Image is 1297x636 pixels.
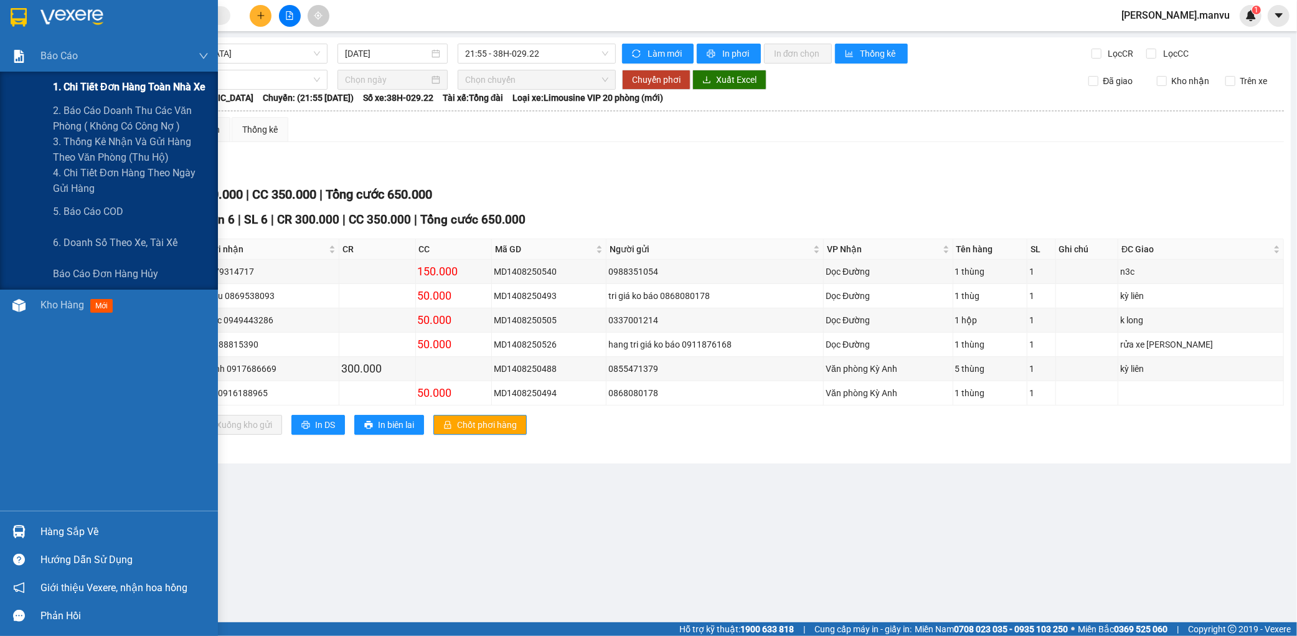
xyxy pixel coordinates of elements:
span: Kho nhận [1167,74,1215,88]
div: Dọc Đường [826,265,950,278]
div: 5 thùng [955,362,1025,376]
td: Dọc Đường [824,260,953,284]
span: Miền Nam [915,622,1068,636]
span: Miền Bắc [1078,622,1167,636]
button: printerIn DS [291,415,345,435]
span: 5. Báo cáo COD [53,204,123,219]
span: notification [13,582,25,594]
span: Báo cáo [40,48,78,64]
button: In đơn chọn [764,44,832,64]
span: ⚪️ [1071,627,1075,632]
span: mới [90,299,113,313]
span: Chốt phơi hàng [457,418,517,432]
div: 1 thùng [955,265,1025,278]
div: 1 thùg [955,289,1025,303]
div: 1 [1029,338,1054,351]
div: 1 hộp [955,313,1025,327]
td: Văn phòng Kỳ Anh [824,381,953,406]
div: 1 thùng [955,386,1025,400]
span: Hỗ trợ kỹ thuật: [679,622,794,636]
span: Giới thiệu Vexere, nhận hoa hồng [40,580,187,596]
div: Dọc Đường [826,313,950,327]
th: CR [339,239,416,260]
span: | [803,622,805,636]
div: 1 thùng [955,338,1025,351]
button: plus [250,5,271,27]
span: | [246,187,249,202]
span: Số xe: 38H-029.22 [363,91,433,105]
input: 14/08/2025 [345,47,429,60]
span: VP Nhận [827,242,940,256]
td: MD1408250488 [492,357,606,381]
div: MD1408250488 [494,362,604,376]
span: question-circle [13,554,25,566]
th: CC [416,239,493,260]
span: Cung cấp máy in - giấy in: [814,622,912,636]
span: Tài xế: Tổng đài [443,91,504,105]
span: Lọc CC [1158,47,1191,60]
button: downloadXuống kho gửi [192,415,282,435]
span: file-add [285,11,294,20]
div: Dọc Đường [826,289,950,303]
span: plus [257,11,265,20]
span: message [13,610,25,622]
button: aim [308,5,329,27]
button: downloadXuất Excel [692,70,766,90]
span: Người nhận [196,242,326,256]
span: bar-chart [845,49,856,59]
div: n3c [1120,265,1281,278]
img: warehouse-icon [12,299,26,312]
img: warehouse-icon [12,525,26,538]
div: rửa xe [PERSON_NAME] [1120,338,1281,351]
td: Dọc Đường [824,284,953,308]
span: printer [364,420,373,430]
div: 50.000 [418,384,490,402]
div: chin gu 0869538093 [195,289,337,303]
div: Văn phòng Kỳ Anh [826,362,950,376]
div: MD1408250540 [494,265,604,278]
div: 0988351054 [608,265,821,278]
span: | [342,212,346,227]
div: 1 [1029,362,1054,376]
span: Tổng cước 650.000 [326,187,432,202]
span: 1. Chi tiết đơn hàng toàn nhà xe [53,79,205,95]
button: printerIn biên lai [354,415,424,435]
button: bar-chartThống kê [835,44,908,64]
div: 1 [1029,386,1054,400]
span: Chuyến: (21:55 [DATE]) [263,91,354,105]
span: In biên lai [378,418,414,432]
span: down [199,51,209,61]
div: kt 0979314717 [195,265,337,278]
span: ĐC Giao [1121,242,1271,256]
strong: 0708 023 035 - 0935 103 250 [954,624,1068,634]
th: Tên hàng [953,239,1027,260]
div: hang tri giá ko báo 0911876168 [608,338,821,351]
span: printer [707,49,717,59]
div: 1 [1029,313,1054,327]
span: lock [443,420,452,430]
span: copyright [1228,625,1237,634]
span: 4. Chi tiết đơn hàng theo ngày gửi hàng [53,165,209,196]
span: CR 300.000 [277,212,339,227]
td: MD1408250540 [492,260,606,284]
span: CC 350.000 [252,187,316,202]
span: Đã giao [1098,74,1138,88]
div: kỳ liên [1120,362,1281,376]
button: printerIn phơi [697,44,761,64]
div: Phản hồi [40,607,209,625]
span: Lọc CR [1103,47,1136,60]
div: a dđưc 0949443286 [195,313,337,327]
th: SL [1027,239,1056,260]
div: a thành 0917686669 [195,362,337,376]
button: syncLàm mới [622,44,694,64]
span: | [271,212,274,227]
span: 2. Báo cáo doanh thu các văn phòng ( không có công nợ ) [53,103,209,134]
td: Dọc Đường [824,308,953,333]
span: | [414,212,417,227]
div: 300.000 [341,360,413,377]
span: 6. Doanh số theo xe, tài xế [53,235,177,250]
button: caret-down [1268,5,1290,27]
div: Thống kê [242,123,278,136]
button: lockChốt phơi hàng [433,415,527,435]
span: printer [301,420,310,430]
